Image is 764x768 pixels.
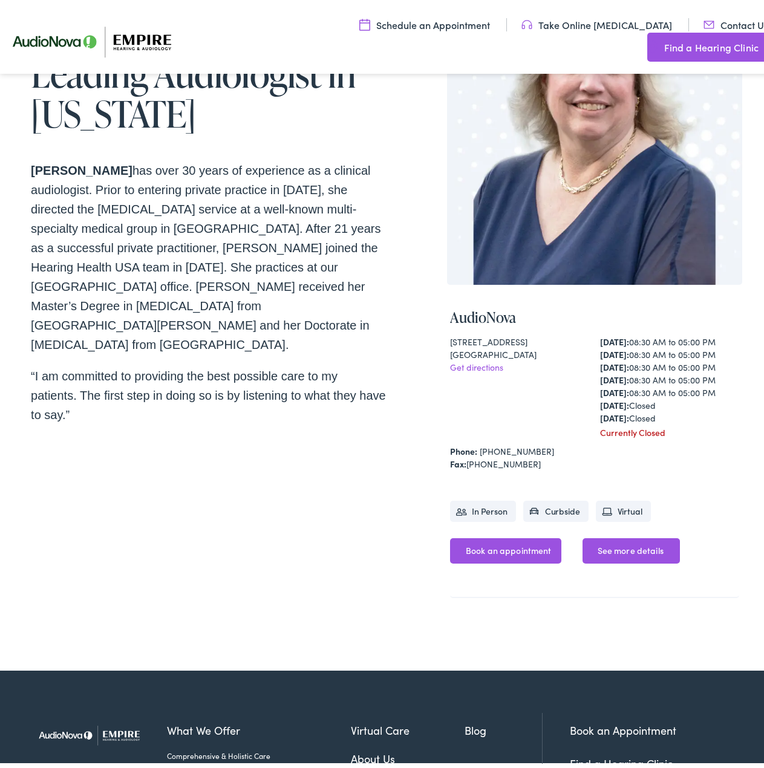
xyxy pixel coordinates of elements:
div: [STREET_ADDRESS] [450,331,589,344]
a: What We Offer [167,718,351,734]
a: Schedule an Appointment [359,14,490,27]
div: [GEOGRAPHIC_DATA] [450,344,589,357]
strong: [PERSON_NAME] [31,160,132,173]
strong: Fax: [450,454,466,466]
strong: [DATE]: [600,408,629,420]
p: has over 30 years of experience as a clinical audiologist. Prior to entering private practice in ... [31,157,387,350]
li: In Person [450,496,516,518]
div: 08:30 AM to 05:00 PM 08:30 AM to 05:00 PM 08:30 AM to 05:00 PM 08:30 AM to 05:00 PM 08:30 AM to 0... [600,331,739,420]
a: Virtual Care [351,718,465,734]
li: Virtual [596,496,651,518]
a: [PHONE_NUMBER] [480,441,554,453]
div: Currently Closed [600,422,739,435]
div: [PHONE_NUMBER] [450,454,739,466]
a: About Us [351,746,465,763]
img: utility icon [647,36,658,50]
strong: [DATE]: [600,331,629,343]
a: Get directions [450,357,503,369]
a: Book an Appointment [570,718,676,734]
strong: [DATE]: [600,344,629,356]
img: Empire Hearing & Audiology [31,709,158,753]
p: “I am committed to providing the best possible care to my patients. The first step in doing so is... [31,362,387,420]
a: Book an appointment [450,534,561,559]
strong: [DATE]: [600,369,629,382]
li: Curbside [523,496,589,518]
a: Blog [465,718,542,734]
strong: [DATE]: [600,382,629,394]
img: utility icon [704,14,714,27]
h1: Meet [PERSON_NAME]: Leading Audiologist in [US_STATE] [31,10,387,129]
a: Take Online [MEDICAL_DATA] [521,14,672,27]
h4: AudioNova [450,305,739,322]
a: Find a Hearing Clinic [570,752,673,767]
a: See more details [583,534,680,559]
img: utility icon [521,14,532,27]
a: Comprehensive & Holistic Care [167,746,351,757]
strong: Phone: [450,441,477,453]
strong: [DATE]: [600,357,629,369]
img: utility icon [359,14,370,27]
strong: [DATE]: [600,395,629,407]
